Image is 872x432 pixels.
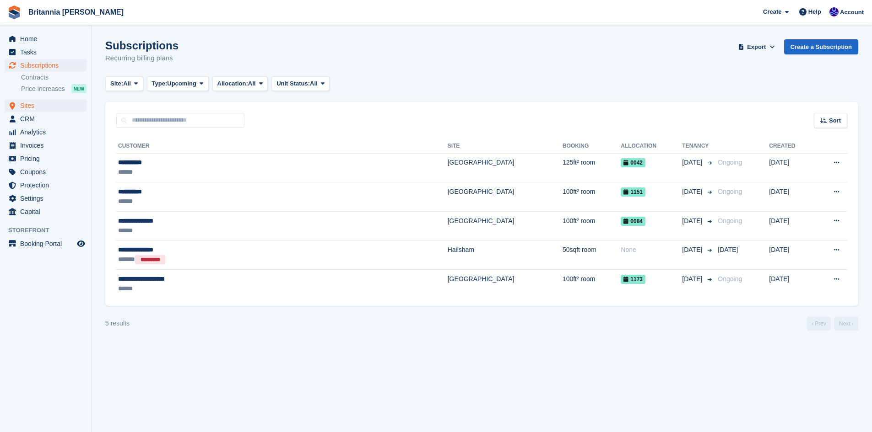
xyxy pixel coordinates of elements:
[718,188,742,195] span: Ongoing
[20,126,75,139] span: Analytics
[8,226,91,235] span: Storefront
[448,139,563,154] th: Site
[5,165,87,178] a: menu
[276,79,310,88] span: Unit Status:
[769,270,814,299] td: [DATE]
[682,187,704,197] span: [DATE]
[7,5,21,19] img: stora-icon-8386f47178a22dfd0bd8f6a31ec36ba5ce8667c1dd55bd0f319d3a0aa187defe.svg
[21,84,87,94] a: Price increases NEW
[20,59,75,72] span: Subscriptions
[829,7,839,16] img: Simon Clark
[747,43,766,52] span: Export
[105,39,179,52] h1: Subscriptions
[840,8,864,17] span: Account
[20,112,75,125] span: CRM
[563,240,621,270] td: 50sqft room
[5,99,87,112] a: menu
[105,319,130,328] div: 5 results
[5,59,87,72] a: menu
[807,317,831,331] a: Previous
[271,76,330,91] button: Unit Status: All
[834,317,858,331] a: Next
[152,79,168,88] span: Type:
[25,5,127,20] a: Britannia [PERSON_NAME]
[808,7,821,16] span: Help
[718,159,742,166] span: Ongoing
[563,211,621,240] td: 100ft² room
[621,245,682,255] div: None
[563,182,621,212] td: 100ft² room
[217,79,248,88] span: Allocation:
[5,139,87,152] a: menu
[718,217,742,224] span: Ongoing
[621,217,645,226] span: 0084
[682,216,704,226] span: [DATE]
[21,73,87,82] a: Contracts
[123,79,131,88] span: All
[20,32,75,45] span: Home
[621,187,645,197] span: 1151
[20,99,75,112] span: Sites
[248,79,256,88] span: All
[563,270,621,299] td: 100ft² room
[682,139,714,154] th: Tenancy
[71,84,87,93] div: NEW
[167,79,196,88] span: Upcoming
[737,39,777,54] button: Export
[682,274,704,284] span: [DATE]
[448,211,563,240] td: [GEOGRAPHIC_DATA]
[147,76,209,91] button: Type: Upcoming
[682,245,704,255] span: [DATE]
[763,7,781,16] span: Create
[563,139,621,154] th: Booking
[769,211,814,240] td: [DATE]
[5,179,87,192] a: menu
[448,240,563,270] td: Hailsham
[212,76,268,91] button: Allocation: All
[76,238,87,249] a: Preview store
[310,79,318,88] span: All
[718,275,742,283] span: Ongoing
[621,158,645,167] span: 0042
[20,165,75,178] span: Coupons
[5,237,87,250] a: menu
[829,116,841,125] span: Sort
[621,275,645,284] span: 1173
[448,270,563,299] td: [GEOGRAPHIC_DATA]
[5,126,87,139] a: menu
[21,85,65,93] span: Price increases
[718,246,738,253] span: [DATE]
[20,152,75,165] span: Pricing
[769,153,814,182] td: [DATE]
[20,46,75,59] span: Tasks
[5,192,87,205] a: menu
[5,205,87,218] a: menu
[682,158,704,167] span: [DATE]
[110,79,123,88] span: Site:
[769,182,814,212] td: [DATE]
[20,237,75,250] span: Booking Portal
[5,112,87,125] a: menu
[448,182,563,212] td: [GEOGRAPHIC_DATA]
[5,46,87,59] a: menu
[20,205,75,218] span: Capital
[448,153,563,182] td: [GEOGRAPHIC_DATA]
[20,192,75,205] span: Settings
[769,139,814,154] th: Created
[805,317,860,331] nav: Page
[5,152,87,165] a: menu
[105,53,179,64] p: Recurring billing plans
[20,139,75,152] span: Invoices
[784,39,858,54] a: Create a Subscription
[563,153,621,182] td: 125ft² room
[621,139,682,154] th: Allocation
[5,32,87,45] a: menu
[20,179,75,192] span: Protection
[116,139,448,154] th: Customer
[769,240,814,270] td: [DATE]
[105,76,143,91] button: Site: All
